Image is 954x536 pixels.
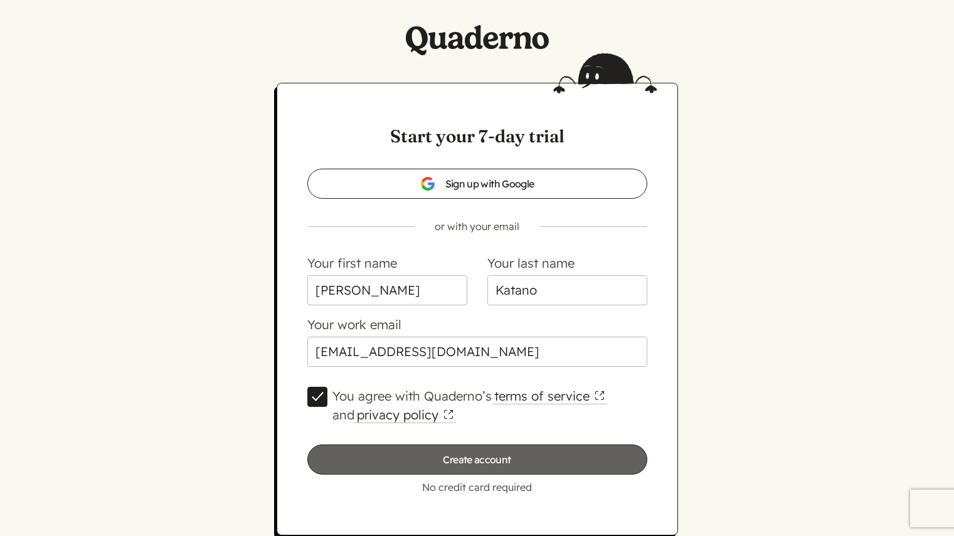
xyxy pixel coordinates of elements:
[492,388,607,404] a: terms of service
[307,317,401,332] label: Your work email
[307,169,647,199] a: Sign up with Google
[307,480,647,495] p: No credit card required
[307,123,647,149] h1: Start your 7-day trial
[307,444,647,475] input: Create account
[287,219,667,234] p: or with your email
[420,176,534,191] span: Sign up with Google
[332,387,647,424] label: You agree with Quaderno’s and
[487,255,575,271] label: Your last name
[354,407,456,423] a: privacy policy
[307,255,397,271] label: Your first name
